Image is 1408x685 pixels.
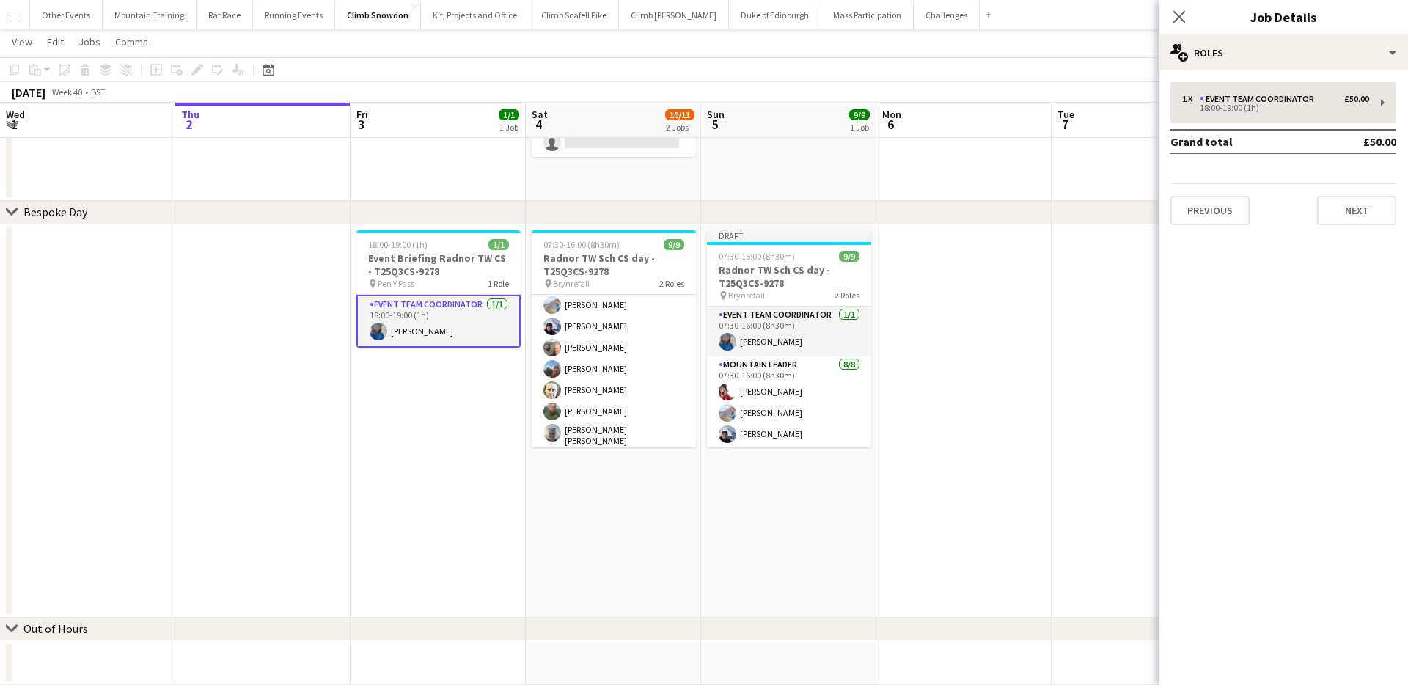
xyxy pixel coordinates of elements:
[1182,104,1369,111] div: 18:00-19:00 (1h)
[115,35,148,48] span: Comms
[12,85,45,100] div: [DATE]
[839,251,859,262] span: 9/9
[6,108,25,121] span: Wed
[421,1,529,29] button: Kit, Projects and Office
[707,307,871,356] app-card-role: Event Team Coordinator1/107:30-16:00 (8h30m)[PERSON_NAME]
[659,278,684,289] span: 2 Roles
[1200,94,1320,104] div: Event Team Coordinator
[880,116,901,133] span: 6
[1055,116,1074,133] span: 7
[23,205,87,219] div: Bespoke Day
[532,230,696,447] app-job-card: 07:30-16:00 (8h30m)9/9Radnor TW Sch CS day - T25Q3CS-9278 Brynrefail2 Roles[PERSON_NAME]Mountain ...
[197,1,253,29] button: Rat Race
[619,1,729,29] button: Climb [PERSON_NAME]
[488,239,509,250] span: 1/1
[78,35,100,48] span: Jobs
[707,356,871,560] app-card-role: Mountain Leader8/807:30-16:00 (8h30m)[PERSON_NAME][PERSON_NAME][PERSON_NAME]
[30,1,103,29] button: Other Events
[1159,7,1408,26] h3: Job Details
[553,278,590,289] span: Brynrefail
[23,621,88,636] div: Out of Hours
[664,239,684,250] span: 9/9
[41,32,70,51] a: Edit
[707,108,725,121] span: Sun
[109,32,154,51] a: Comms
[499,122,518,133] div: 1 Job
[354,116,368,133] span: 3
[181,108,199,121] span: Thu
[532,108,548,121] span: Sat
[378,278,414,289] span: Pen Y Pass
[1344,94,1369,104] div: £50.00
[835,290,859,301] span: 2 Roles
[499,109,519,120] span: 1/1
[356,252,521,278] h3: Event Briefing Radnor TW CS - T25Q3CS-9278
[253,1,335,29] button: Running Events
[666,122,694,133] div: 2 Jobs
[532,252,696,278] h3: Radnor TW Sch CS day - T25Q3CS-9278
[356,108,368,121] span: Fri
[179,116,199,133] span: 2
[73,32,106,51] a: Jobs
[719,251,795,262] span: 07:30-16:00 (8h30m)
[729,1,821,29] button: Duke of Edinburgh
[91,87,106,98] div: BST
[1170,196,1250,225] button: Previous
[914,1,980,29] button: Challenges
[368,239,428,250] span: 18:00-19:00 (1h)
[48,87,85,98] span: Week 40
[4,116,25,133] span: 1
[707,263,871,290] h3: Radnor TW Sch CS day - T25Q3CS-9278
[532,249,696,452] app-card-role: Mountain Leader8/807:30-16:00 (8h30m)[PERSON_NAME][PERSON_NAME][PERSON_NAME][PERSON_NAME][PERSON_...
[356,230,521,348] app-job-card: 18:00-19:00 (1h)1/1Event Briefing Radnor TW CS - T25Q3CS-9278 Pen Y Pass1 RoleEvent Team Coordina...
[1317,130,1396,153] td: £50.00
[12,35,32,48] span: View
[705,116,725,133] span: 5
[335,1,421,29] button: Climb Snowdon
[103,1,197,29] button: Mountain Training
[488,278,509,289] span: 1 Role
[1182,94,1200,104] div: 1 x
[1170,130,1317,153] td: Grand total
[849,109,870,120] span: 9/9
[543,239,620,250] span: 07:30-16:00 (8h30m)
[1317,196,1396,225] button: Next
[1057,108,1074,121] span: Tue
[850,122,869,133] div: 1 Job
[356,295,521,348] app-card-role: Event Team Coordinator1/118:00-19:00 (1h)[PERSON_NAME]
[728,290,765,301] span: Brynrefail
[707,230,871,242] div: Draft
[821,1,914,29] button: Mass Participation
[529,116,548,133] span: 4
[47,35,64,48] span: Edit
[707,230,871,447] app-job-card: Draft07:30-16:00 (8h30m)9/9Radnor TW Sch CS day - T25Q3CS-9278 Brynrefail2 RolesEvent Team Coordi...
[6,32,38,51] a: View
[882,108,901,121] span: Mon
[665,109,694,120] span: 10/11
[1159,35,1408,70] div: Roles
[529,1,619,29] button: Climb Scafell Pike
